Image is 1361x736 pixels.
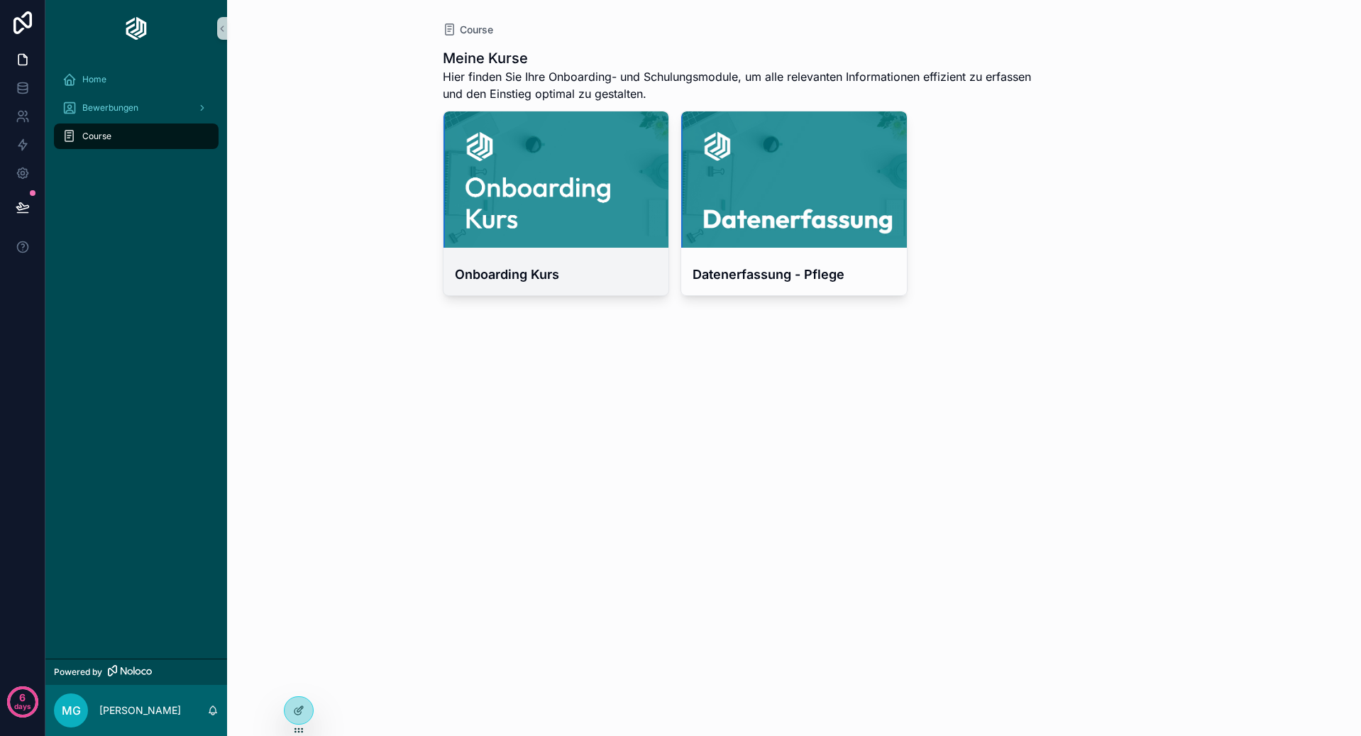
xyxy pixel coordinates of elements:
[443,111,669,248] div: courseVersion_cmcd18j9l0pe1hrefecvs9ndh_Q291cnNlOmNscThlMDRiODFxeGJlejAxd2tmbjRjemw=.png
[82,74,106,85] span: Home
[125,17,148,40] img: App logo
[460,23,493,37] span: Course
[693,265,896,284] h4: Datenerfassung - Pflege
[681,111,907,248] div: courseVersion_cmcalolwk00onod1ydtpu41d8_Q291cnNlOmNsdHI4aW51OTAwY2ZjcTAxMXFzYzlxMDI=_400.png
[54,123,219,149] a: Course
[45,659,227,685] a: Powered by
[54,67,219,92] a: Home
[443,48,1040,68] h1: Meine Kurse
[45,57,227,167] div: scrollable content
[680,111,908,296] a: Datenerfassung - Pflege
[455,265,658,284] h4: Onboarding Kurs
[19,691,26,705] p: 6
[443,68,1040,102] span: Hier finden Sie Ihre Onboarding- und Schulungsmodule, um alle relevanten Informationen effizient ...
[99,703,181,718] p: [PERSON_NAME]
[54,666,102,678] span: Powered by
[82,102,138,114] span: Bewerbungen
[62,702,81,719] span: MG
[443,111,670,296] a: Onboarding Kurs
[82,131,111,142] span: Course
[54,95,219,121] a: Bewerbungen
[14,696,31,716] p: days
[443,23,493,37] a: Course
